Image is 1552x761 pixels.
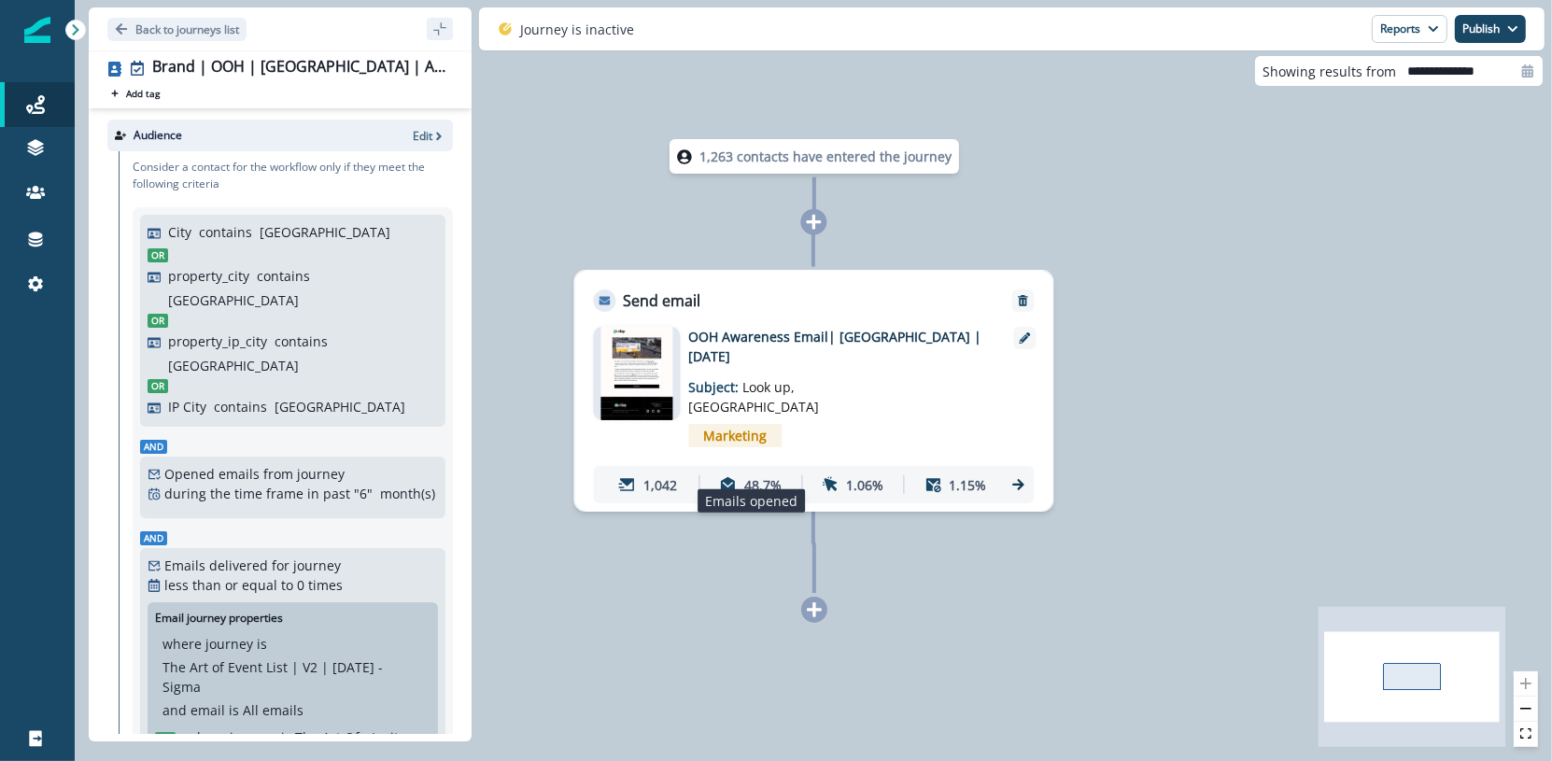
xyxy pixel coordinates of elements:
button: Publish [1455,15,1526,43]
p: Subject: [689,366,923,416]
img: Inflection [24,17,50,43]
p: property_city [168,266,249,286]
div: Send emailRemoveemail asset unavailableOOH Awareness Email| [GEOGRAPHIC_DATA] | [DATE]Subject: Lo... [574,270,1054,512]
p: Opened emails from journey [164,464,345,484]
span: And [140,531,167,545]
p: during the time frame [164,484,303,503]
p: IP City [168,397,206,416]
p: Email journey properties [155,610,283,627]
p: month(s) [380,484,435,503]
span: And [140,440,167,454]
button: Remove [1009,294,1038,307]
span: Or [148,314,168,328]
img: email asset unavailable [601,327,673,420]
p: Send email [624,289,701,312]
p: Showing results from [1263,62,1396,81]
p: in past [307,484,350,503]
p: 1,042 [643,475,677,495]
p: The Art Of - Invites [295,727,413,747]
span: Look up, [GEOGRAPHIC_DATA] [689,378,820,416]
p: is [257,634,267,654]
p: City [168,222,191,242]
button: Go back [107,18,247,41]
p: 1,263 contacts have entered the journey [699,147,952,166]
p: Journey is inactive [520,20,634,39]
p: and email [162,700,225,720]
g: Edge from 252da2c4-671a-469b-b88d-7b82cbda3ff5 to node-add-under-82caff4d-7ca4-49f2-8eea-c84b8426... [813,494,814,593]
button: sidebar collapse toggle [427,18,453,40]
p: 0 [297,575,304,595]
p: Emails delivered for journey [164,556,341,575]
p: where journey [187,727,277,747]
p: The Art of Event List | V2 | [DATE] - Sigma [162,657,423,697]
p: where journey [162,634,253,654]
p: Add tag [126,88,160,99]
p: [GEOGRAPHIC_DATA] [260,222,390,242]
p: contains [199,222,252,242]
span: Or [148,379,168,393]
p: times [308,575,343,595]
p: property_ip_city [168,331,267,351]
span: Marketing [689,424,783,447]
button: fit view [1514,722,1538,747]
div: 1,263 contacts have entered the journey [635,139,994,174]
p: is [281,727,291,747]
p: [GEOGRAPHIC_DATA] [168,290,299,310]
button: Edit [413,128,445,144]
button: Reports [1372,15,1447,43]
div: Brand | OOH | [GEOGRAPHIC_DATA] | August [152,58,445,78]
span: Or [155,732,176,746]
p: 1.06% [846,475,883,495]
p: contains [257,266,310,286]
p: contains [275,331,328,351]
p: Edit [413,128,432,144]
span: Or [148,248,168,262]
p: " 6 " [354,484,373,503]
p: [GEOGRAPHIC_DATA] [168,356,299,375]
p: 48.7% [744,475,782,495]
p: Consider a contact for the workflow only if they meet the following criteria [133,159,453,192]
button: zoom out [1514,697,1538,722]
p: less than or equal to [164,575,293,595]
p: Back to journeys list [135,21,239,37]
p: OOH Awareness Email| [GEOGRAPHIC_DATA] | [DATE] [689,327,988,366]
button: Add tag [107,86,163,101]
p: is [229,700,239,720]
p: 1.15% [949,475,986,495]
p: contains [214,397,267,416]
p: [GEOGRAPHIC_DATA] [275,397,405,416]
p: All emails [243,700,303,720]
p: Audience [134,127,182,144]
